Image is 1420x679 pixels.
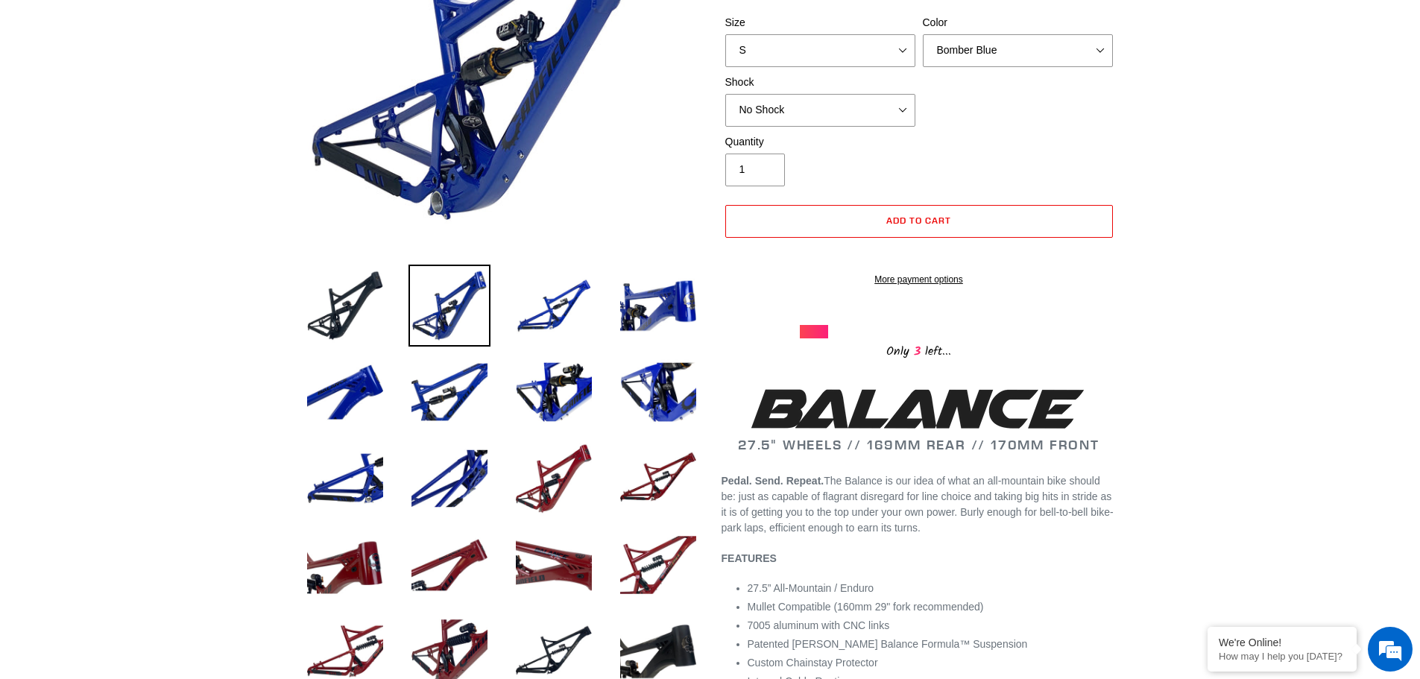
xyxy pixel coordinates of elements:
[748,619,890,631] span: 7005 aluminum with CNC links
[617,438,699,519] img: Load image into Gallery viewer, BALANCE - Frameset
[617,351,699,433] img: Load image into Gallery viewer, BALANCE - Frameset
[617,265,699,347] img: Load image into Gallery viewer, BALANCE - Frameset
[725,75,915,90] label: Shock
[923,15,1113,31] label: Color
[748,638,1028,650] span: Patented [PERSON_NAME] Balance Formula™ Suspension
[725,15,915,31] label: Size
[722,473,1117,536] p: The Balance is our idea of what an all-mountain bike should be: just as capable of flagrant disre...
[513,524,595,606] img: Load image into Gallery viewer, BALANCE - Frameset
[886,215,951,226] span: Add to cart
[1219,651,1345,662] p: How may I help you today?
[513,351,595,433] img: Load image into Gallery viewer, BALANCE - Frameset
[408,438,490,519] img: Load image into Gallery viewer, BALANCE - Frameset
[725,205,1113,238] button: Add to cart
[513,265,595,347] img: Load image into Gallery viewer, BALANCE - Frameset
[304,438,386,519] img: Load image into Gallery viewer, BALANCE - Frameset
[304,265,386,347] img: Load image into Gallery viewer, BALANCE - Frameset
[304,524,386,606] img: Load image into Gallery viewer, BALANCE - Frameset
[909,342,925,361] span: 3
[408,265,490,347] img: Load image into Gallery viewer, BALANCE - Frameset
[722,475,824,487] b: Pedal. Send. Repeat.
[408,351,490,433] img: Load image into Gallery viewer, BALANCE - Frameset
[304,351,386,433] img: Load image into Gallery viewer, BALANCE - Frameset
[748,601,984,613] span: Mullet Compatible (160mm 29" fork recommended)
[722,384,1117,453] h2: 27.5" WHEELS // 169MM REAR // 170MM FRONT
[748,657,878,669] span: Custom Chainstay Protector
[725,273,1113,286] a: More payment options
[513,438,595,519] img: Load image into Gallery viewer, BALANCE - Frameset
[722,552,777,564] b: FEATURES
[1219,637,1345,648] div: We're Online!
[800,338,1038,361] div: Only left...
[617,524,699,606] img: Load image into Gallery viewer, BALANCE - Frameset
[748,582,874,594] span: 27.5” All-Mountain / Enduro
[725,134,915,150] label: Quantity
[408,524,490,606] img: Load image into Gallery viewer, BALANCE - Frameset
